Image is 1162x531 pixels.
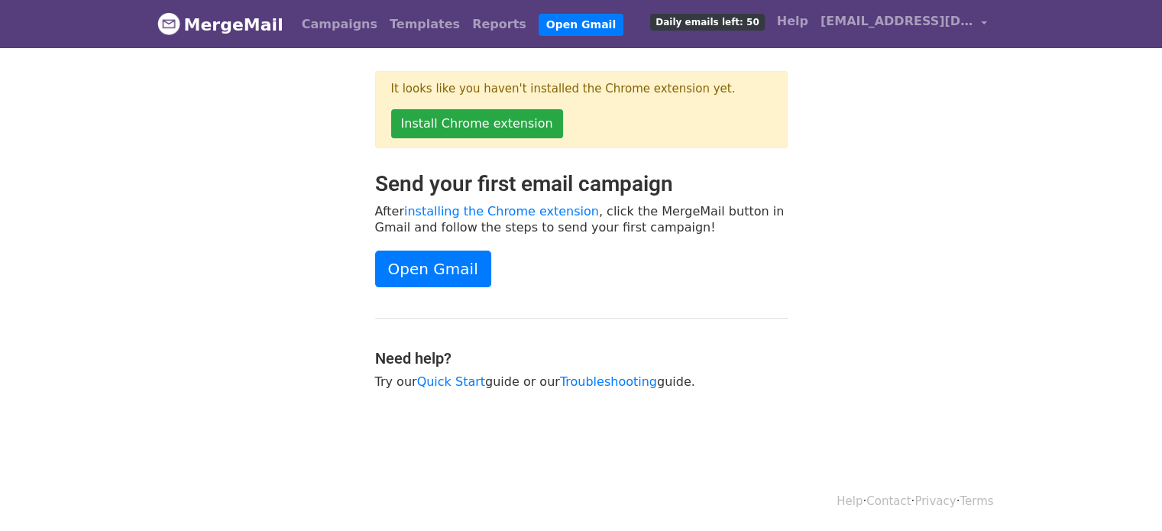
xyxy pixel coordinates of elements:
[821,12,973,31] span: [EMAIL_ADDRESS][DOMAIN_NAME]
[391,109,563,138] a: Install Chrome extension
[866,494,911,508] a: Contact
[375,203,788,235] p: After , click the MergeMail button in Gmail and follow the steps to send your first campaign!
[814,6,993,42] a: [EMAIL_ADDRESS][DOMAIN_NAME]
[157,8,283,40] a: MergeMail
[157,12,180,35] img: MergeMail logo
[375,171,788,197] h2: Send your first email campaign
[417,374,485,389] a: Quick Start
[375,374,788,390] p: Try our guide or our guide.
[296,9,384,40] a: Campaigns
[391,81,772,97] p: It looks like you haven't installed the Chrome extension yet.
[960,494,993,508] a: Terms
[644,6,770,37] a: Daily emails left: 50
[914,494,956,508] a: Privacy
[837,494,863,508] a: Help
[650,14,764,31] span: Daily emails left: 50
[375,251,491,287] a: Open Gmail
[375,349,788,367] h4: Need help?
[1086,458,1162,531] iframe: Chat Widget
[771,6,814,37] a: Help
[384,9,466,40] a: Templates
[404,204,599,219] a: installing the Chrome extension
[539,14,623,36] a: Open Gmail
[560,374,657,389] a: Troubleshooting
[466,9,532,40] a: Reports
